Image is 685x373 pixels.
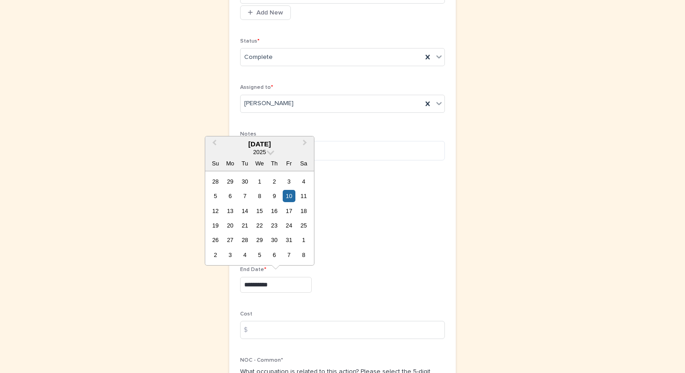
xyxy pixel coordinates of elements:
[205,140,314,148] div: [DATE]
[298,234,310,246] div: Choose Saturday, November 1st, 2025
[239,157,251,170] div: Tu
[283,219,295,232] div: Choose Friday, October 24th, 2025
[283,157,295,170] div: Fr
[240,39,260,44] span: Status
[253,175,265,188] div: Choose Wednesday, October 1st, 2025
[253,249,265,261] div: Choose Wednesday, November 5th, 2025
[283,175,295,188] div: Choose Friday, October 3rd, 2025
[239,175,251,188] div: Choose Tuesday, September 30th, 2025
[206,137,221,152] button: Previous Month
[268,249,280,261] div: Choose Thursday, November 6th, 2025
[253,190,265,202] div: Choose Wednesday, October 8th, 2025
[240,131,256,137] span: Notes
[244,99,294,108] span: [PERSON_NAME]
[253,157,265,170] div: We
[209,175,222,188] div: Choose Sunday, September 28th, 2025
[240,358,283,363] span: NOC - Common*
[268,190,280,202] div: Choose Thursday, October 9th, 2025
[253,149,266,155] span: 2025
[298,219,310,232] div: Choose Saturday, October 25th, 2025
[256,10,283,16] span: Add New
[209,249,222,261] div: Choose Sunday, November 2nd, 2025
[239,234,251,246] div: Choose Tuesday, October 28th, 2025
[283,205,295,217] div: Choose Friday, October 17th, 2025
[239,205,251,217] div: Choose Tuesday, October 14th, 2025
[283,190,295,202] div: Choose Friday, October 10th, 2025
[298,175,310,188] div: Choose Saturday, October 4th, 2025
[239,190,251,202] div: Choose Tuesday, October 7th, 2025
[209,219,222,232] div: Choose Sunday, October 19th, 2025
[224,234,236,246] div: Choose Monday, October 27th, 2025
[209,157,222,170] div: Su
[239,249,251,261] div: Choose Tuesday, November 4th, 2025
[224,219,236,232] div: Choose Monday, October 20th, 2025
[268,175,280,188] div: Choose Thursday, October 2nd, 2025
[253,205,265,217] div: Choose Wednesday, October 15th, 2025
[268,157,280,170] div: Th
[240,85,273,90] span: Assigned to
[208,174,311,262] div: month 2025-10
[240,321,258,339] div: $
[299,137,313,152] button: Next Month
[253,234,265,246] div: Choose Wednesday, October 29th, 2025
[240,5,291,20] button: Add New
[253,219,265,232] div: Choose Wednesday, October 22nd, 2025
[224,205,236,217] div: Choose Monday, October 13th, 2025
[298,249,310,261] div: Choose Saturday, November 8th, 2025
[298,190,310,202] div: Choose Saturday, October 11th, 2025
[268,219,280,232] div: Choose Thursday, October 23rd, 2025
[209,205,222,217] div: Choose Sunday, October 12th, 2025
[209,190,222,202] div: Choose Sunday, October 5th, 2025
[224,249,236,261] div: Choose Monday, November 3rd, 2025
[209,234,222,246] div: Choose Sunday, October 26th, 2025
[283,234,295,246] div: Choose Friday, October 31st, 2025
[268,234,280,246] div: Choose Thursday, October 30th, 2025
[240,311,252,317] span: Cost
[298,157,310,170] div: Sa
[224,157,236,170] div: Mo
[224,175,236,188] div: Choose Monday, September 29th, 2025
[224,190,236,202] div: Choose Monday, October 6th, 2025
[268,205,280,217] div: Choose Thursday, October 16th, 2025
[283,249,295,261] div: Choose Friday, November 7th, 2025
[298,205,310,217] div: Choose Saturday, October 18th, 2025
[239,219,251,232] div: Choose Tuesday, October 21st, 2025
[244,53,273,62] span: Complete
